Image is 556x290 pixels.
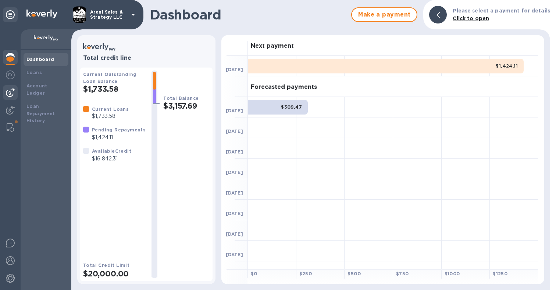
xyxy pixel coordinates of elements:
h1: Dashboard [150,7,347,22]
b: [DATE] [226,149,243,155]
b: $ 1250 [493,271,507,276]
b: [DATE] [226,67,243,72]
b: [DATE] [226,252,243,257]
h3: Forecasted payments [251,84,317,91]
h2: $1,733.58 [83,84,146,94]
b: [DATE] [226,108,243,113]
p: $1,733.58 [92,112,129,120]
b: Please select a payment for details [453,8,550,14]
b: $ 500 [347,271,361,276]
button: Make a payment [351,7,417,22]
h2: $3,157.69 [163,101,210,110]
b: [DATE] [226,211,243,216]
b: Current Loans [92,106,129,112]
b: $ 1000 [445,271,460,276]
b: $ 0 [251,271,257,276]
b: [DATE] [226,170,243,175]
div: Unpin categories [3,7,18,22]
b: Loan Repayment History [26,104,55,124]
b: Click to open [453,15,489,21]
span: Make a payment [358,10,411,19]
h3: Next payment [251,43,294,50]
b: [DATE] [226,128,243,134]
b: Available Credit [92,148,131,154]
b: Pending Repayments [92,127,146,133]
img: Foreign exchange [6,70,15,79]
b: Current Outstanding Loan Balance [83,72,137,84]
b: $ 250 [299,271,312,276]
img: Logo [26,10,57,18]
b: Total Balance [163,95,199,101]
b: Total Credit Limit [83,262,129,268]
b: $309.47 [281,104,302,110]
b: Account Ledger [26,83,47,96]
b: [DATE] [226,231,243,237]
h2: $20,000.00 [83,269,146,278]
p: $16,842.31 [92,155,131,163]
h3: Total credit line [83,55,210,62]
p: Areni Sales & Strategy LLC [90,10,127,20]
b: Loans [26,70,42,75]
b: Dashboard [26,57,54,62]
b: $ 750 [396,271,409,276]
b: [DATE] [226,190,243,196]
b: $1,424.11 [496,63,518,69]
p: $1,424.11 [92,134,146,141]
